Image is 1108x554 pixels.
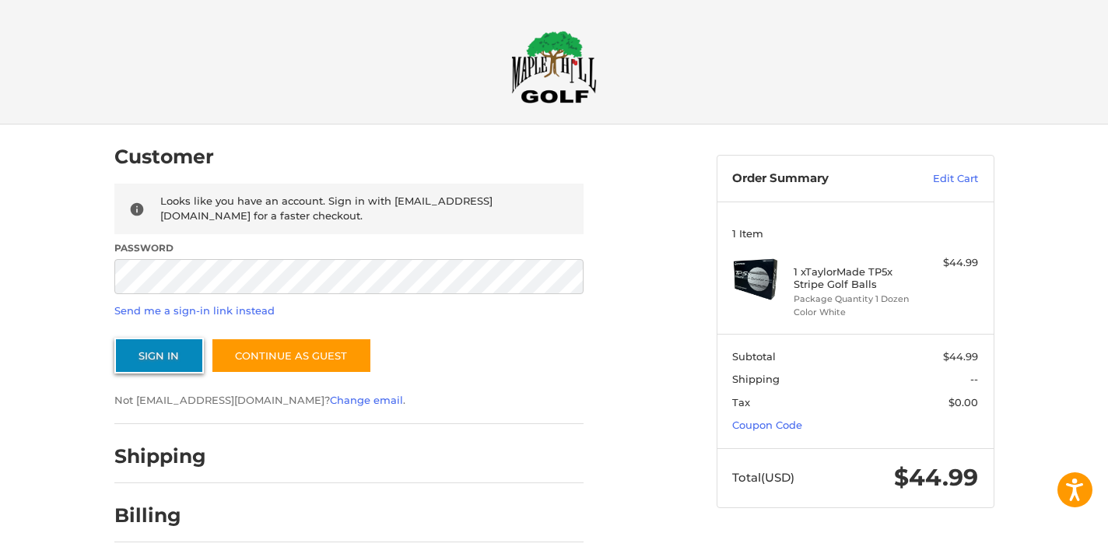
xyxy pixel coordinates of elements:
[732,373,780,385] span: Shipping
[114,145,214,169] h2: Customer
[114,393,584,408] p: Not [EMAIL_ADDRESS][DOMAIN_NAME]? .
[732,171,899,187] h3: Order Summary
[732,227,978,240] h3: 1 Item
[943,350,978,363] span: $44.99
[917,255,978,271] div: $44.99
[948,396,978,408] span: $0.00
[330,394,403,406] a: Change email
[114,503,205,528] h2: Billing
[794,306,913,319] li: Color White
[114,338,204,373] button: Sign In
[980,512,1108,554] iframe: Google Customer Reviews
[114,444,206,468] h2: Shipping
[732,350,776,363] span: Subtotal
[894,463,978,492] span: $44.99
[160,195,493,223] span: Looks like you have an account. Sign in with [EMAIL_ADDRESS][DOMAIN_NAME] for a faster checkout.
[794,265,913,291] h4: 1 x TaylorMade TP5x Stripe Golf Balls
[114,241,584,255] label: Password
[511,30,597,103] img: Maple Hill Golf
[794,293,913,306] li: Package Quantity 1 Dozen
[114,304,275,317] a: Send me a sign-in link instead
[732,470,794,485] span: Total (USD)
[211,338,372,373] a: Continue as guest
[732,419,802,431] a: Coupon Code
[732,396,750,408] span: Tax
[970,373,978,385] span: --
[899,171,978,187] a: Edit Cart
